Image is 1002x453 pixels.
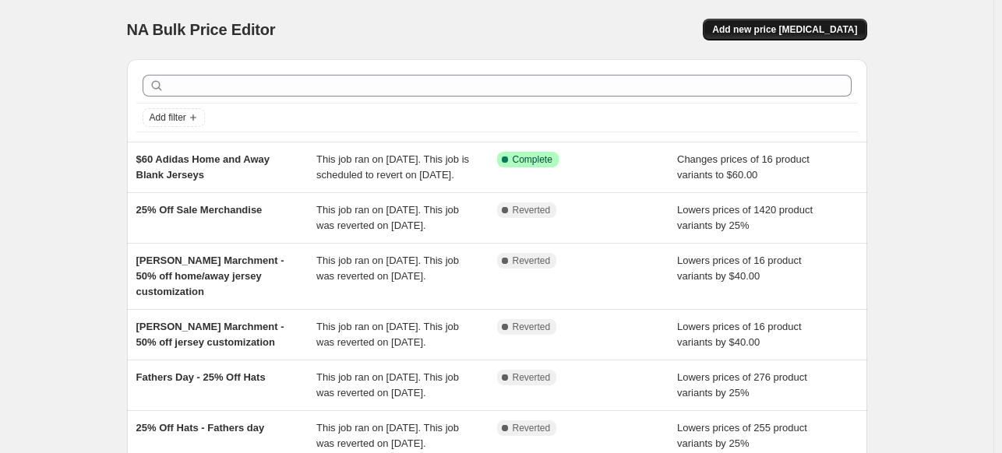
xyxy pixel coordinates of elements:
[136,255,284,297] span: [PERSON_NAME] Marchment - 50% off home/away jersey customization
[677,321,802,348] span: Lowers prices of 16 product variants by $40.00
[136,204,263,216] span: 25% Off Sale Merchandise
[316,153,469,181] span: This job ran on [DATE]. This job is scheduled to revert on [DATE].
[316,422,459,449] span: This job ran on [DATE]. This job was reverted on [DATE].
[513,204,551,216] span: Reverted
[136,321,284,348] span: [PERSON_NAME] Marchment - 50% off jersey customization
[513,153,552,166] span: Complete
[316,321,459,348] span: This job ran on [DATE]. This job was reverted on [DATE].
[703,19,866,40] button: Add new price [MEDICAL_DATA]
[316,255,459,282] span: This job ran on [DATE]. This job was reverted on [DATE].
[316,204,459,231] span: This job ran on [DATE]. This job was reverted on [DATE].
[677,255,802,282] span: Lowers prices of 16 product variants by $40.00
[677,204,813,231] span: Lowers prices of 1420 product variants by 25%
[513,371,551,384] span: Reverted
[143,108,205,127] button: Add filter
[513,321,551,333] span: Reverted
[136,371,266,383] span: Fathers Day - 25% Off Hats
[513,422,551,434] span: Reverted
[150,111,186,124] span: Add filter
[513,255,551,267] span: Reverted
[712,23,857,36] span: Add new price [MEDICAL_DATA]
[677,153,810,181] span: Changes prices of 16 product variants to $60.00
[677,422,807,449] span: Lowers prices of 255 product variants by 25%
[136,153,270,181] span: $60 Adidas Home and Away Blank Jerseys
[127,21,276,38] span: NA Bulk Price Editor
[316,371,459,399] span: This job ran on [DATE]. This job was reverted on [DATE].
[677,371,807,399] span: Lowers prices of 276 product variants by 25%
[136,422,265,434] span: 25% Off Hats - Fathers day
